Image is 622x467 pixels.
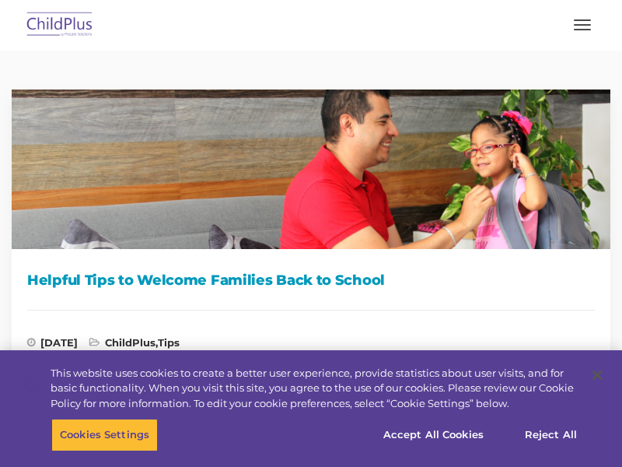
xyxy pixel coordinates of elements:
[51,366,578,412] div: This website uses cookies to create a better user experience, provide statistics about user visit...
[375,419,492,451] button: Accept All Cookies
[105,336,155,349] a: ChildPlus
[23,7,96,44] img: ChildPlus by Procare Solutions
[89,338,180,353] span: ,
[158,336,180,349] a: Tips
[502,419,599,451] button: Reject All
[27,269,595,292] h1: Helpful Tips to Welcome Families Back to School
[580,358,614,392] button: Close
[51,419,158,451] button: Cookies Settings
[27,338,78,353] span: [DATE]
